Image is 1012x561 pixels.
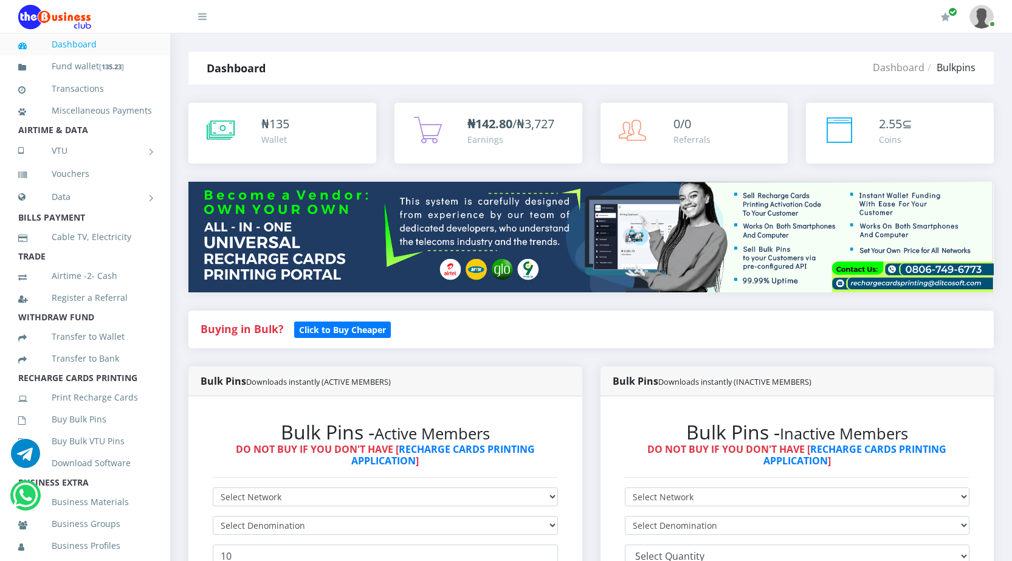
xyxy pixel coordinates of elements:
[207,61,266,75] strong: Dashboard
[351,442,535,467] a: RECHARGE CARDS PRINTING APPLICATION
[99,62,124,71] small: [ ]
[188,103,376,163] a: ₦135 Wallet
[879,115,902,132] span: 2.55
[647,442,946,467] strong: DO NOT BUY IF YOU DON'T HAVE [ ]
[13,490,38,510] a: Chat for support
[18,75,152,103] a: Transactions
[188,182,994,292] img: multitenant_rcp.png
[102,62,122,71] b: 135.23
[658,376,811,387] small: Downloads instantly (INACTIVE MEMBERS)
[11,448,40,468] a: Chat for support
[299,324,386,336] b: Click to Buy Cheaper
[673,115,691,132] span: 0/0
[879,115,912,133] div: ⊆
[18,532,152,560] a: Business Profiles
[941,12,950,22] i: Renew/Upgrade Subscription
[673,133,711,146] div: Referrals
[294,322,391,336] a: Click to Buy Cheaper
[601,103,788,163] a: 0/0 Referrals
[18,449,152,477] a: Download Software
[236,442,535,467] strong: DO NOT BUY IF YOU DON'T HAVE [ ]
[201,322,283,336] strong: Buying in Bulk?
[467,115,512,132] b: ₦142.80
[18,427,152,455] a: Buy Bulk VTU Pins
[18,345,152,373] a: Transfer to Bank
[18,488,152,516] a: Business Materials
[213,421,558,444] h2: Bulk Pins -
[201,374,391,388] strong: Bulk Pins
[18,5,91,29] img: Logo
[780,423,908,444] small: Inactive Members
[969,5,994,29] img: User
[924,60,976,75] li: Bulkpins
[261,133,289,146] div: Wallet
[948,7,957,16] span: Renew/Upgrade Subscription
[625,421,970,444] h2: Bulk Pins -
[374,423,490,444] small: Active Members
[18,97,152,125] a: Miscellaneous Payments
[613,374,811,388] strong: Bulk Pins
[18,160,152,188] a: Vouchers
[18,405,152,433] a: Buy Bulk Pins
[879,133,912,146] div: Coins
[18,30,152,58] a: Dashboard
[269,115,289,132] span: 135
[18,384,152,411] a: Print Recharge Cards
[18,52,152,81] a: Fund wallet[135.23]
[18,223,152,251] a: Cable TV, Electricity
[18,510,152,538] a: Business Groups
[873,61,924,74] a: Dashboard
[18,182,152,212] a: Data
[261,115,289,133] div: ₦
[246,376,391,387] small: Downloads instantly (ACTIVE MEMBERS)
[394,103,582,163] a: ₦142.80/₦3,727 Earnings
[18,323,152,351] a: Transfer to Wallet
[18,262,152,290] a: Airtime -2- Cash
[763,442,947,467] a: RECHARGE CARDS PRINTING APPLICATION
[467,133,554,146] div: Earnings
[467,115,554,132] span: /₦3,727
[18,284,152,312] a: Register a Referral
[18,136,152,166] a: VTU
